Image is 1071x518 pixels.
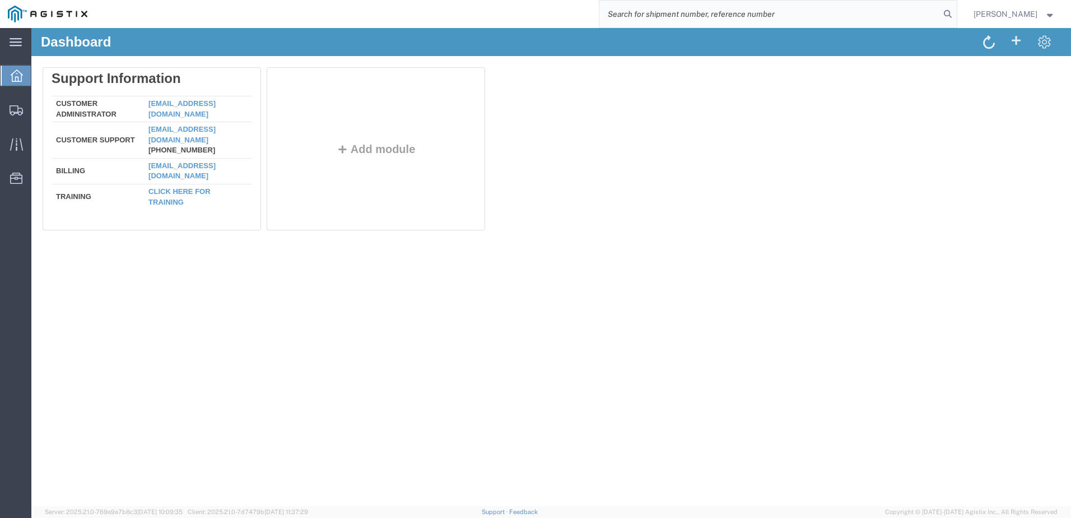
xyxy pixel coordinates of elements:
[20,130,113,156] td: Billing
[973,7,1056,21] button: [PERSON_NAME]
[31,28,1071,506] iframe: FS Legacy Container
[45,508,183,515] span: Server: 2025.21.0-769a9a7b8c3
[482,508,510,515] a: Support
[302,115,388,127] button: Add module
[264,508,308,515] span: [DATE] 11:37:29
[117,97,184,116] a: [EMAIL_ADDRESS][DOMAIN_NAME]
[188,508,308,515] span: Client: 2025.21.0-7d7479b
[113,94,221,131] td: [PHONE_NUMBER]
[137,508,183,515] span: [DATE] 10:09:35
[117,133,184,152] a: [EMAIL_ADDRESS][DOMAIN_NAME]
[8,6,87,22] img: logo
[885,507,1058,517] span: Copyright © [DATE]-[DATE] Agistix Inc., All Rights Reserved
[117,71,184,90] a: [EMAIL_ADDRESS][DOMAIN_NAME]
[974,8,1037,20] span: Nathan Seeley
[20,156,113,179] td: Training
[509,508,538,515] a: Feedback
[20,94,113,131] td: Customer Support
[117,159,179,178] a: Click here for training
[599,1,940,27] input: Search for shipment number, reference number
